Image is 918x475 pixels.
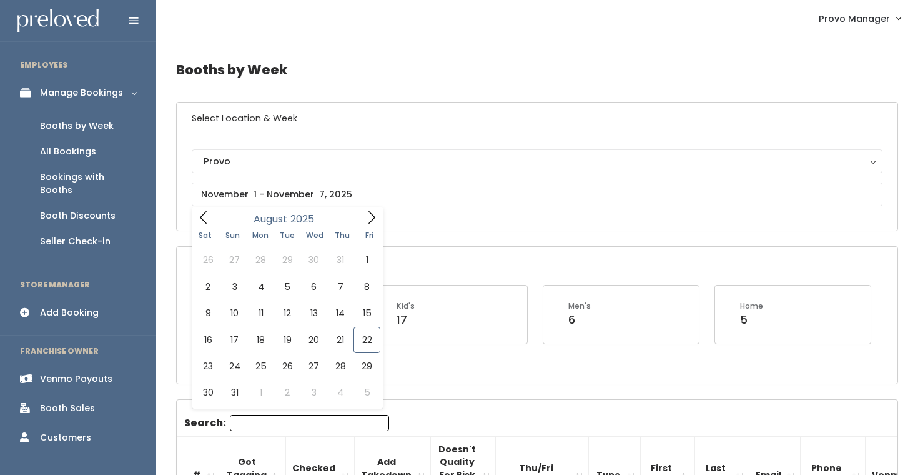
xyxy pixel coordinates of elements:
[204,154,871,168] div: Provo
[327,247,353,273] span: July 31, 2025
[274,327,300,353] span: August 19, 2025
[40,171,136,197] div: Bookings with Booths
[195,327,221,353] span: August 16, 2025
[184,415,389,431] label: Search:
[301,353,327,379] span: August 27, 2025
[195,379,221,406] span: August 30, 2025
[248,327,274,353] span: August 18, 2025
[40,306,99,319] div: Add Booking
[192,232,219,239] span: Sat
[40,86,123,99] div: Manage Bookings
[397,301,415,312] div: Kid's
[274,353,300,379] span: August 26, 2025
[192,149,882,173] button: Provo
[353,274,380,300] span: August 8, 2025
[301,232,328,239] span: Wed
[327,274,353,300] span: August 7, 2025
[195,300,221,326] span: August 9, 2025
[327,353,353,379] span: August 28, 2025
[740,301,763,312] div: Home
[301,379,327,406] span: September 3, 2025
[328,232,356,239] span: Thu
[40,119,114,132] div: Booths by Week
[356,232,383,239] span: Fri
[287,211,325,227] input: Year
[806,5,913,32] a: Provo Manager
[327,300,353,326] span: August 14, 2025
[192,182,882,206] input: November 1 - November 7, 2025
[195,247,221,273] span: July 26, 2025
[819,12,890,26] span: Provo Manager
[248,379,274,406] span: September 1, 2025
[301,247,327,273] span: July 30, 2025
[301,274,327,300] span: August 6, 2025
[274,379,300,406] span: September 2, 2025
[301,327,327,353] span: August 20, 2025
[274,274,300,300] span: August 5, 2025
[327,327,353,353] span: August 21, 2025
[274,232,301,239] span: Tue
[40,145,96,158] div: All Bookings
[274,247,300,273] span: July 29, 2025
[40,431,91,444] div: Customers
[397,312,415,328] div: 17
[247,232,274,239] span: Mon
[17,9,99,33] img: preloved logo
[40,235,111,248] div: Seller Check-in
[176,52,898,87] h4: Booths by Week
[221,353,247,379] span: August 24, 2025
[248,274,274,300] span: August 4, 2025
[568,301,591,312] div: Men's
[221,379,247,406] span: August 31, 2025
[195,274,221,300] span: August 2, 2025
[301,300,327,326] span: August 13, 2025
[248,353,274,379] span: August 25, 2025
[248,300,274,326] span: August 11, 2025
[221,274,247,300] span: August 3, 2025
[353,353,380,379] span: August 29, 2025
[40,402,95,415] div: Booth Sales
[40,372,112,386] div: Venmo Payouts
[740,312,763,328] div: 5
[248,247,274,273] span: July 28, 2025
[195,353,221,379] span: August 23, 2025
[353,379,380,406] span: September 5, 2025
[568,312,591,328] div: 6
[221,247,247,273] span: July 27, 2025
[274,300,300,326] span: August 12, 2025
[221,327,247,353] span: August 17, 2025
[353,247,380,273] span: August 1, 2025
[353,300,380,326] span: August 15, 2025
[254,214,287,224] span: August
[327,379,353,406] span: September 4, 2025
[40,209,116,222] div: Booth Discounts
[219,232,247,239] span: Sun
[221,300,247,326] span: August 10, 2025
[353,327,380,353] span: August 22, 2025
[230,415,389,431] input: Search:
[177,102,897,134] h6: Select Location & Week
